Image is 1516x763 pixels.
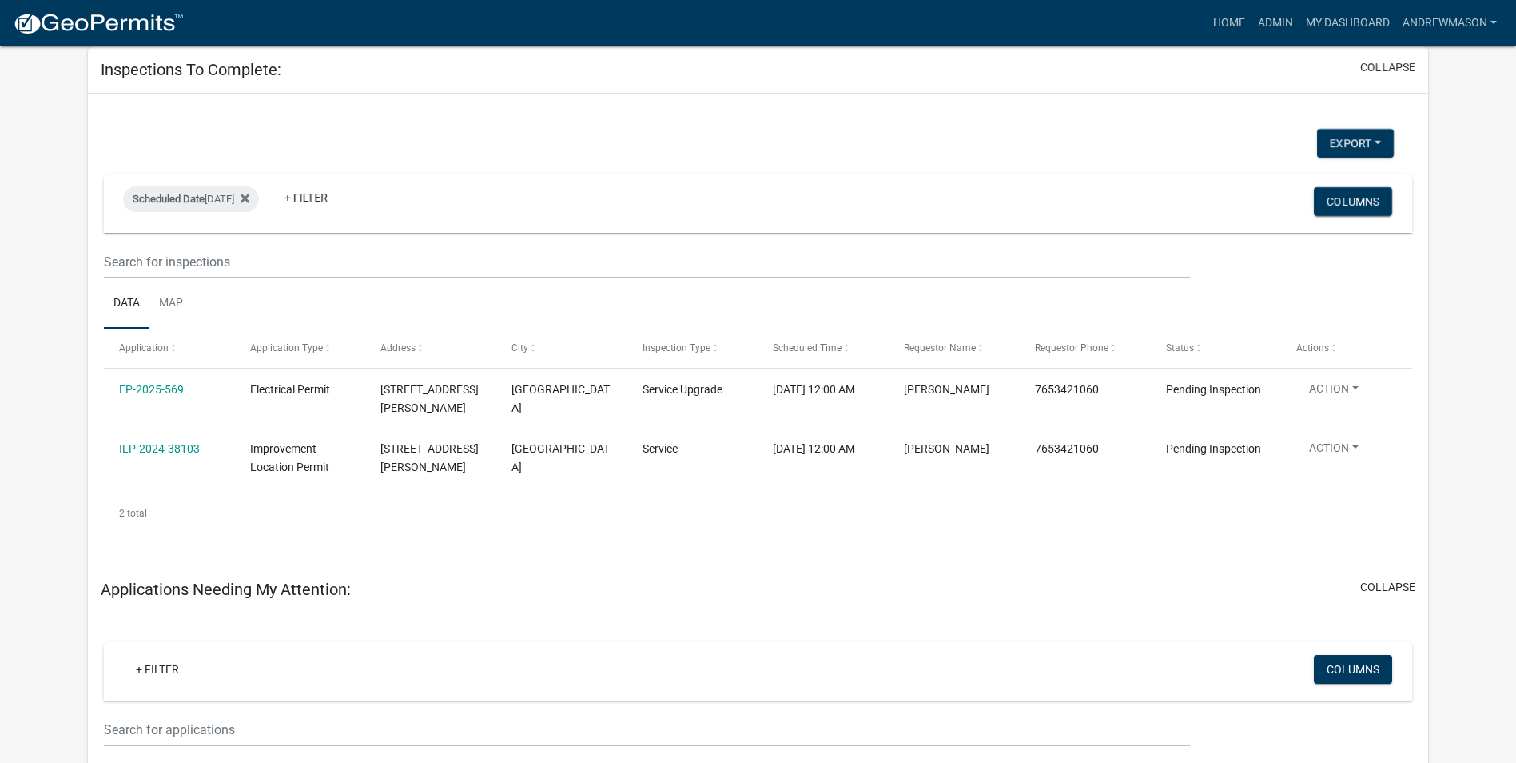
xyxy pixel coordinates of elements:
span: Service [643,442,678,455]
span: 5937 E JENSEN RD [380,383,479,414]
span: Jessica Scott [904,383,989,396]
button: collapse [1360,59,1415,76]
span: Service Upgrade [643,383,722,396]
button: Export [1317,129,1394,158]
h5: Inspections To Complete: [101,60,281,79]
a: + Filter [272,183,340,212]
button: Columns [1314,187,1392,216]
datatable-header-cell: Requestor Phone [1020,329,1151,367]
span: 7653421060 [1035,442,1099,455]
datatable-header-cell: City [496,329,627,367]
a: Home [1207,8,1251,38]
div: [DATE] [123,186,259,212]
span: Improvement Location Permit [250,442,329,473]
datatable-header-cell: Inspection Type [627,329,758,367]
input: Search for applications [104,713,1190,746]
datatable-header-cell: Address [365,329,496,367]
datatable-header-cell: Actions [1281,329,1412,367]
span: City [511,342,528,354]
span: Inspection Type [643,342,710,354]
input: Search for inspections [104,246,1190,278]
span: John [904,442,989,455]
span: Scheduled Date [133,193,205,205]
span: 7653421060 [1035,383,1099,396]
span: MARTINSVILLE [511,383,610,414]
div: 2 total [104,493,1412,533]
datatable-header-cell: Status [1150,329,1281,367]
datatable-header-cell: Scheduled Time [758,329,889,367]
datatable-header-cell: Application Type [235,329,366,367]
span: Actions [1296,342,1329,354]
span: Requestor Phone [1035,342,1108,354]
span: 08/19/2025, 12:00 AM [773,442,855,455]
span: Status [1166,342,1194,354]
span: Application [119,342,169,354]
span: Requestor Name [904,342,976,354]
datatable-header-cell: Requestor Name [889,329,1020,367]
h5: Applications Needing My Attention: [101,580,351,599]
a: ILP-2024-38103 [119,442,200,455]
span: Application Type [250,342,323,354]
div: collapse [88,94,1428,566]
a: AndrewMason [1396,8,1503,38]
span: Electrical Permit [250,383,330,396]
span: 2997 MUSGRAVE RD [380,442,479,473]
button: Action [1296,440,1371,463]
span: MARTINSVILLE [511,442,610,473]
span: Pending Inspection [1166,442,1261,455]
span: Scheduled Time [773,342,842,354]
a: Admin [1251,8,1299,38]
a: Data [104,278,149,330]
datatable-header-cell: Application [104,329,235,367]
button: collapse [1360,579,1415,596]
span: 08/19/2025, 12:00 AM [773,383,855,396]
a: My Dashboard [1299,8,1396,38]
span: Pending Inspection [1166,383,1261,396]
button: Action [1296,381,1371,404]
a: Map [149,278,193,330]
a: + Filter [123,655,192,684]
span: Address [380,342,416,354]
button: Columns [1314,655,1392,684]
a: EP-2025-569 [119,383,184,396]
